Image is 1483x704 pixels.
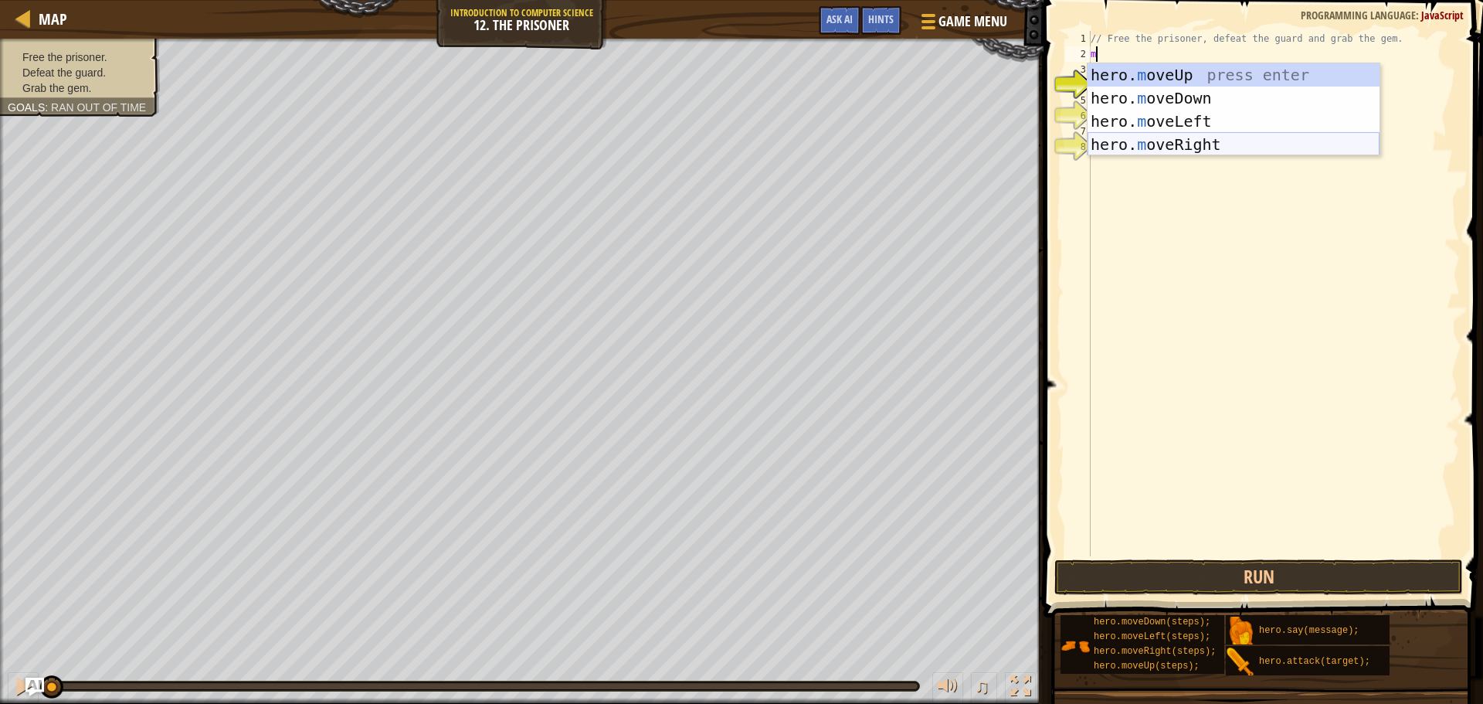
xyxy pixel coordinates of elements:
span: Goals [8,101,45,114]
span: Map [39,9,67,29]
div: 5 [1065,93,1091,108]
div: 4 [1065,77,1091,93]
span: JavaScript [1421,8,1464,22]
button: Game Menu [909,6,1016,43]
span: : [1416,8,1421,22]
span: Free the prisoner. [22,51,107,63]
li: Free the prisoner. [8,49,148,65]
span: Hints [868,12,894,26]
span: hero.say(message); [1259,625,1359,636]
li: Grab the gem. [8,80,148,96]
button: Ask AI [25,678,44,696]
div: 8 [1065,139,1091,155]
div: 1 [1065,31,1091,46]
div: 2 [1065,46,1091,62]
span: Programming language [1301,8,1416,22]
span: : [45,101,51,114]
span: hero.moveLeft(steps); [1094,631,1210,642]
img: portrait.png [1226,617,1255,646]
button: Run [1054,559,1463,595]
span: hero.attack(target); [1259,656,1370,667]
button: Adjust volume [932,672,963,704]
div: 3 [1065,62,1091,77]
span: Game Menu [938,12,1007,32]
div: 6 [1065,108,1091,124]
span: Grab the gem. [22,82,92,94]
span: Ran out of time [51,101,146,114]
li: Defeat the guard. [8,65,148,80]
span: Defeat the guard. [22,66,106,79]
button: Toggle fullscreen [1005,672,1036,704]
button: Ctrl + P: Pause [8,672,39,704]
span: ♫ [974,675,989,698]
a: Map [31,9,67,29]
span: hero.moveDown(steps); [1094,617,1210,627]
button: ♫ [971,672,997,704]
span: hero.moveUp(steps); [1094,661,1200,672]
button: Ask AI [819,6,860,35]
img: portrait.png [1226,648,1255,677]
img: portrait.png [1060,631,1090,661]
div: 7 [1065,124,1091,139]
span: hero.moveRight(steps); [1094,646,1216,657]
span: Ask AI [826,12,853,26]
